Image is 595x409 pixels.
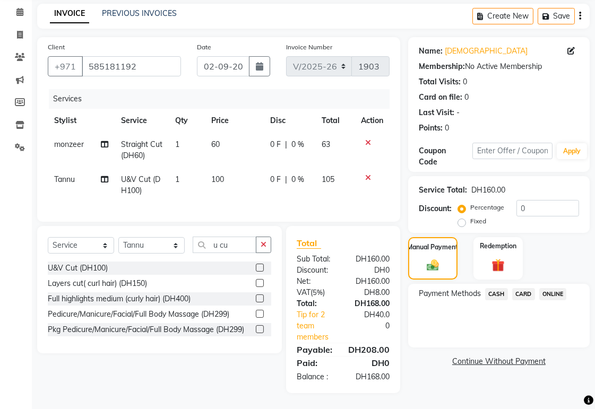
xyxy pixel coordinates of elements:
div: Card on file: [419,92,462,103]
div: 0 [445,123,449,134]
span: 60 [211,140,220,149]
img: _gift.svg [488,257,509,273]
div: U&V Cut (DH100) [48,263,108,274]
span: monzeer [54,140,84,149]
div: No Active Membership [419,61,579,72]
div: 0 [463,76,467,88]
a: Continue Without Payment [410,356,588,367]
span: | [285,174,287,185]
input: Enter Offer / Coupon Code [472,143,553,159]
span: 0 F [270,139,281,150]
div: DH160.00 [343,254,398,265]
div: Total Visits: [419,76,461,88]
div: Service Total: [419,185,467,196]
div: ( ) [289,287,343,298]
a: PREVIOUS INVOICES [102,8,177,18]
div: DH40.00 [352,309,398,343]
button: Apply [557,143,587,159]
th: Price [205,109,264,133]
button: Save [538,8,575,24]
th: Disc [264,109,315,133]
div: Balance : [289,371,343,382]
input: Search by Name/Mobile/Email/Code [82,56,181,76]
span: 1 [175,140,179,149]
span: Total [297,238,321,249]
div: Last Visit: [419,107,454,118]
span: 105 [322,175,334,184]
div: DH160.00 [343,276,398,287]
a: Tip for 2 team members [289,309,352,343]
div: Layers cut( curl hair) (DH150) [48,278,147,289]
button: +971 [48,56,83,76]
div: Points: [419,123,443,134]
div: Paid: [289,356,343,369]
th: Qty [169,109,205,133]
span: 0 % [291,139,304,150]
div: Name: [419,46,443,57]
span: | [285,139,287,150]
a: [DEMOGRAPHIC_DATA] [445,46,528,57]
div: DH0 [343,265,398,276]
span: CARD [512,288,535,300]
div: DH160.00 [471,185,505,196]
label: Invoice Number [286,42,332,52]
input: Search or Scan [193,237,256,253]
div: Discount: [289,265,343,276]
label: Redemption [480,241,516,251]
span: ONLINE [539,288,567,300]
div: DH0 [343,356,398,369]
div: Coupon Code [419,145,472,168]
div: DH208.00 [340,343,398,356]
span: U&V Cut (DH100) [121,175,160,195]
span: 100 [211,175,224,184]
div: DH8.00 [343,287,398,298]
div: Total: [289,298,343,309]
label: Date [197,42,211,52]
button: Create New [472,8,533,24]
span: Straight Cut (DH60) [121,140,162,160]
span: 63 [322,140,330,149]
th: Total [315,109,355,133]
th: Action [355,109,390,133]
img: _cash.svg [423,258,443,272]
th: Service [115,109,169,133]
span: 0 F [270,174,281,185]
div: Full highlights medium (curly hair) (DH400) [48,293,191,304]
label: Fixed [470,216,486,226]
label: Manual Payment [408,242,459,252]
span: Tannu [54,175,75,184]
span: 5% [313,288,323,297]
label: Client [48,42,65,52]
div: - [456,107,460,118]
div: Services [49,89,398,109]
span: 0 % [291,174,304,185]
div: Pkg Pedicure/Manicure/Facial/Full Body Massage (DH299) [48,324,244,335]
div: 0 [464,92,469,103]
div: Membership: [419,61,465,72]
div: DH168.00 [343,371,398,382]
span: CASH [485,288,508,300]
div: DH168.00 [343,298,398,309]
div: Net: [289,276,343,287]
div: Sub Total: [289,254,343,265]
div: Pedicure/Manicure/Facial/Full Body Massage (DH299) [48,309,229,320]
div: Payable: [289,343,340,356]
span: 1 [175,175,179,184]
a: INVOICE [50,4,89,23]
label: Percentage [470,203,504,212]
div: Discount: [419,203,452,214]
span: Payment Methods [419,288,481,299]
span: Vat [297,288,311,297]
th: Stylist [48,109,115,133]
